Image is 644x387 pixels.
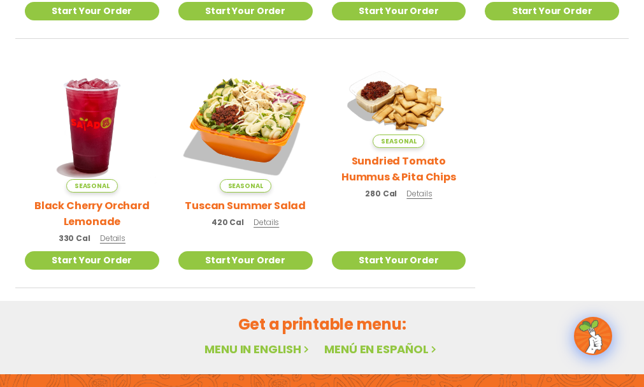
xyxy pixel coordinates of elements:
[25,198,159,230] h2: Black Cherry Orchard Lemonade
[365,188,397,200] span: 280 Cal
[178,2,313,20] a: Start Your Order
[100,233,125,244] span: Details
[185,198,306,214] h2: Tuscan Summer Salad
[204,341,311,357] a: Menu in English
[25,251,159,270] a: Start Your Order
[59,233,90,244] span: 330 Cal
[332,251,466,270] a: Start Your Order
[332,2,466,20] a: Start Your Order
[178,251,313,270] a: Start Your Order
[373,135,424,148] span: Seasonal
[485,2,619,20] a: Start Your Order
[15,313,629,335] h2: Get a printable menu:
[66,179,118,193] span: Seasonal
[211,217,244,228] span: 420 Cal
[254,217,279,228] span: Details
[178,58,313,193] img: Product photo for Tuscan Summer Salad
[220,179,271,193] span: Seasonal
[332,58,466,148] img: Product photo for Sundried Tomato Hummus & Pita Chips
[575,318,611,354] img: wpChatIcon
[324,341,439,357] a: Menú en español
[332,153,466,185] h2: Sundried Tomato Hummus & Pita Chips
[25,2,159,20] a: Start Your Order
[406,188,432,199] span: Details
[25,58,159,193] img: Product photo for Black Cherry Orchard Lemonade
